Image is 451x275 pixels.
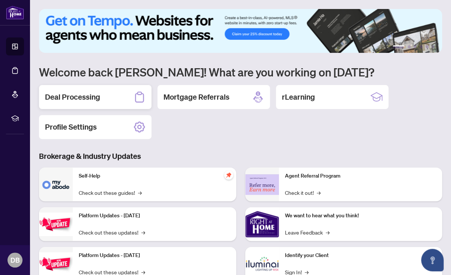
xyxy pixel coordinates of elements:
[408,45,411,48] button: 2
[39,65,442,79] h1: Welcome back [PERSON_NAME]! What are you working on [DATE]?
[79,188,142,197] a: Check out these guides!→
[39,212,73,236] img: Platform Updates - July 21, 2025
[432,45,435,48] button: 6
[39,167,73,201] img: Self-Help
[45,122,97,132] h2: Profile Settings
[79,212,230,220] p: Platform Updates - [DATE]
[421,249,444,271] button: Open asap
[414,45,417,48] button: 3
[79,172,230,180] p: Self-Help
[326,228,330,236] span: →
[317,188,321,197] span: →
[10,255,20,265] span: DB
[138,188,142,197] span: →
[224,170,233,179] span: pushpin
[6,6,24,19] img: logo
[282,92,315,102] h2: rLearning
[79,251,230,260] p: Platform Updates - [DATE]
[285,228,330,236] a: Leave Feedback→
[393,45,405,48] button: 1
[79,228,145,236] a: Check out these updates!→
[39,151,442,161] h3: Brokerage & Industry Updates
[285,251,436,260] p: Identify your Client
[285,212,436,220] p: We want to hear what you think!
[426,45,429,48] button: 5
[45,92,100,102] h2: Deal Processing
[39,9,442,53] img: Slide 0
[163,92,229,102] h2: Mortgage Referrals
[420,45,423,48] button: 4
[245,174,279,195] img: Agent Referral Program
[285,188,321,197] a: Check it out!→
[245,207,279,241] img: We want to hear what you think!
[141,228,145,236] span: →
[285,172,436,180] p: Agent Referral Program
